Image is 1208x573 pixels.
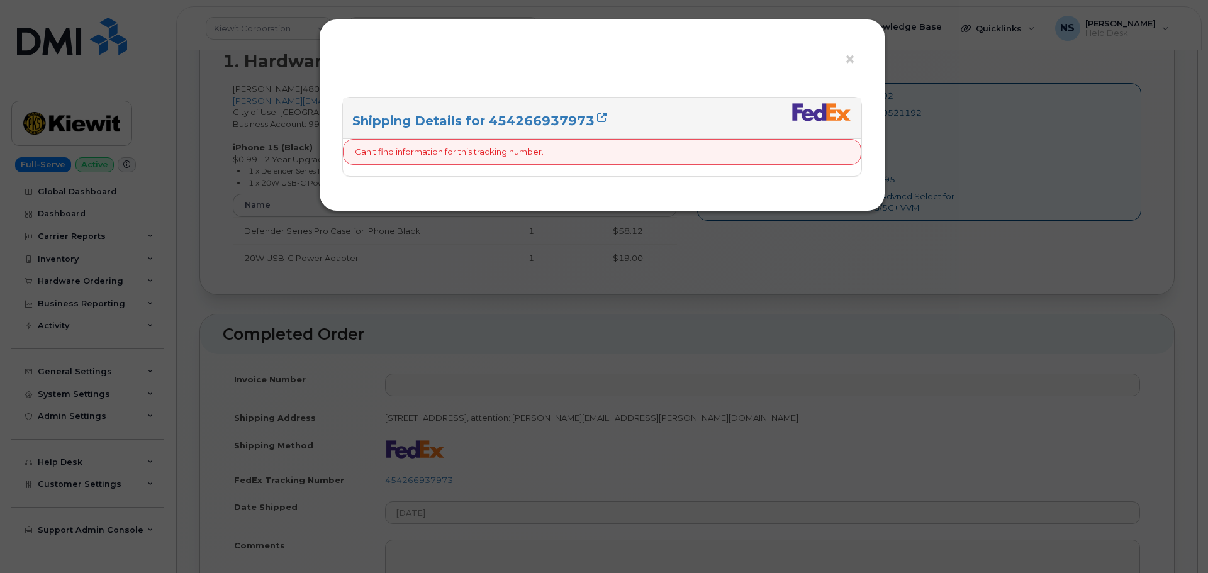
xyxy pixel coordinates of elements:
[355,146,544,158] p: Can't find information for this tracking number.
[791,103,852,121] img: fedex-bc01427081be8802e1fb5a1adb1132915e58a0589d7a9405a0dcbe1127be6add.png
[1153,518,1199,564] iframe: Messenger Launcher
[844,48,856,71] span: ×
[352,113,607,128] a: Shipping Details for 454266937973
[844,50,862,69] button: ×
